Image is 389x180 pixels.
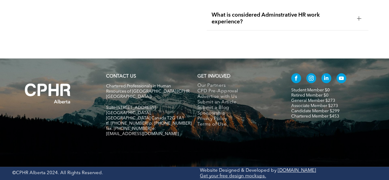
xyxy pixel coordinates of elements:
img: A white background with a few lines on it [12,71,83,116]
a: Terms of Use [197,122,278,127]
span: ©CPHR Alberta 2024. All Rights Reserved. [12,171,103,175]
a: Advertise with Us [197,94,278,100]
span: Chartered Professionals in Human Resources of [GEOGRAPHIC_DATA] (CPHR [GEOGRAPHIC_DATA]) [106,84,189,99]
span: fax. [PHONE_NUMBER] e:[EMAIL_ADDRESS][DOMAIN_NAME] [106,126,179,136]
a: Privacy Policy [197,116,278,122]
a: [DOMAIN_NAME] [277,168,316,173]
span: tf. [PHONE_NUMBER] p. [PHONE_NUMBER] [106,121,192,126]
a: linkedin [321,73,331,85]
a: Submit an Article [197,100,278,105]
a: CONTACT US [106,74,136,79]
span: Suite [STREET_ADDRESS] [106,106,156,110]
a: Sponsorship [197,111,278,116]
span: GET INVOLVED [197,74,230,79]
a: free design mockups. [220,174,266,178]
a: youtube [336,73,346,85]
a: Associate Member $273 [291,104,338,108]
a: instagram [306,73,316,85]
a: Candidate Member $299 [291,109,339,113]
a: Retired Member $0 [291,93,328,98]
a: facebook [291,73,301,85]
a: CPD Pre-Approval [197,89,278,94]
a: Chartered Member $453 [291,114,339,118]
a: Get your [200,174,218,178]
span: What is considered Adminstrative HR work experience? [212,12,352,25]
a: Our Partners [197,83,278,89]
span: [GEOGRAPHIC_DATA], [GEOGRAPHIC_DATA] Canada T2G 1A1 [106,111,184,120]
a: General Member $273 [291,98,335,103]
a: Student Member $0 [291,88,330,92]
a: Website Designed & Developed by [200,168,276,173]
a: Submit a Blog [197,105,278,111]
